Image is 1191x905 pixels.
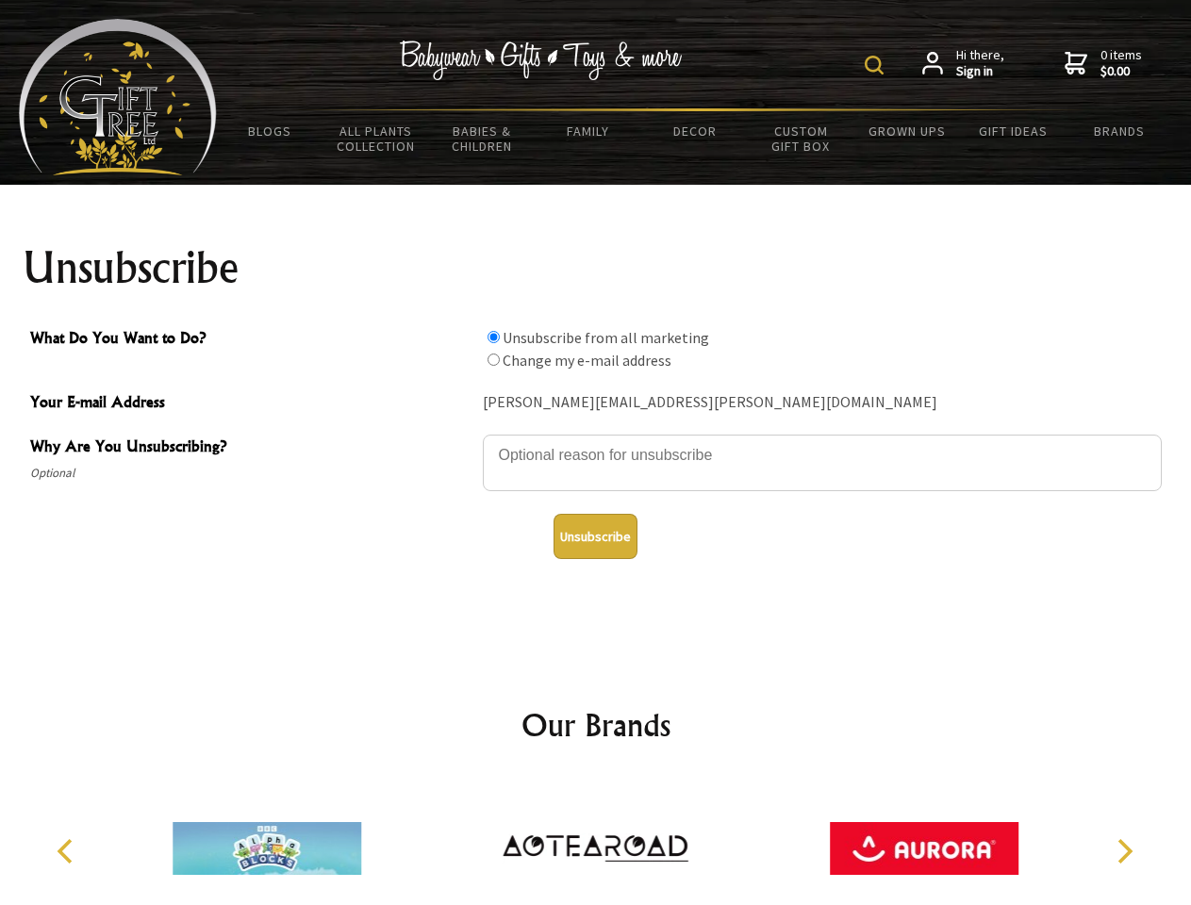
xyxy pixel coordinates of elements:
label: Unsubscribe from all marketing [503,328,709,347]
a: BLOGS [217,111,323,151]
a: Family [536,111,642,151]
a: 0 items$0.00 [1065,47,1142,80]
input: What Do You Want to Do? [488,331,500,343]
span: Hi there, [956,47,1004,80]
img: Babyware - Gifts - Toys and more... [19,19,217,175]
span: 0 items [1100,46,1142,80]
img: product search [865,56,884,74]
a: Gift Ideas [960,111,1067,151]
a: All Plants Collection [323,111,430,166]
h1: Unsubscribe [23,245,1169,290]
h2: Our Brands [38,702,1154,748]
img: Babywear - Gifts - Toys & more [400,41,683,80]
a: Custom Gift Box [748,111,854,166]
button: Next [1103,831,1145,872]
strong: $0.00 [1100,63,1142,80]
a: Decor [641,111,748,151]
span: What Do You Want to Do? [30,326,473,354]
span: Optional [30,462,473,485]
a: Grown Ups [853,111,960,151]
textarea: Why Are You Unsubscribing? [483,435,1162,491]
span: Why Are You Unsubscribing? [30,435,473,462]
div: [PERSON_NAME][EMAIL_ADDRESS][PERSON_NAME][DOMAIN_NAME] [483,388,1162,418]
button: Unsubscribe [554,514,637,559]
a: Hi there,Sign in [922,47,1004,80]
button: Previous [47,831,89,872]
a: Babies & Children [429,111,536,166]
span: Your E-mail Address [30,390,473,418]
label: Change my e-mail address [503,351,671,370]
a: Brands [1067,111,1173,151]
strong: Sign in [956,63,1004,80]
input: What Do You Want to Do? [488,354,500,366]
